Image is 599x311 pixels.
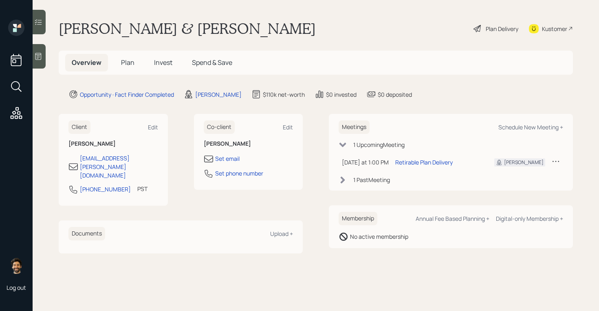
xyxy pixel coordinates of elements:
[339,120,370,134] h6: Meetings
[80,185,131,193] div: [PHONE_NUMBER]
[68,120,90,134] h6: Client
[148,123,158,131] div: Edit
[68,140,158,147] h6: [PERSON_NAME]
[72,58,101,67] span: Overview
[353,175,390,184] div: 1 Past Meeting
[215,169,263,178] div: Set phone number
[192,58,232,67] span: Spend & Save
[270,230,293,238] div: Upload +
[68,227,105,240] h6: Documents
[204,140,293,147] h6: [PERSON_NAME]
[283,123,293,131] div: Edit
[80,90,174,99] div: Opportunity · Fact Finder Completed
[326,90,357,99] div: $0 invested
[486,24,518,33] div: Plan Delivery
[121,58,134,67] span: Plan
[204,120,235,134] h6: Co-client
[195,90,242,99] div: [PERSON_NAME]
[154,58,172,67] span: Invest
[378,90,412,99] div: $0 deposited
[350,232,408,241] div: No active membership
[498,123,563,131] div: Schedule New Meeting +
[395,158,453,167] div: Retirable Plan Delivery
[416,215,489,222] div: Annual Fee Based Planning +
[8,258,24,274] img: eric-schwartz-headshot.png
[342,158,389,167] div: [DATE] at 1:00 PM
[80,154,158,180] div: [EMAIL_ADDRESS][PERSON_NAME][DOMAIN_NAME]
[7,284,26,291] div: Log out
[504,159,544,166] div: [PERSON_NAME]
[339,212,377,225] h6: Membership
[137,184,148,193] div: PST
[496,215,563,222] div: Digital-only Membership +
[263,90,305,99] div: $110k net-worth
[59,20,316,38] h1: [PERSON_NAME] & [PERSON_NAME]
[353,140,405,149] div: 1 Upcoming Meeting
[542,24,567,33] div: Kustomer
[215,154,240,163] div: Set email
